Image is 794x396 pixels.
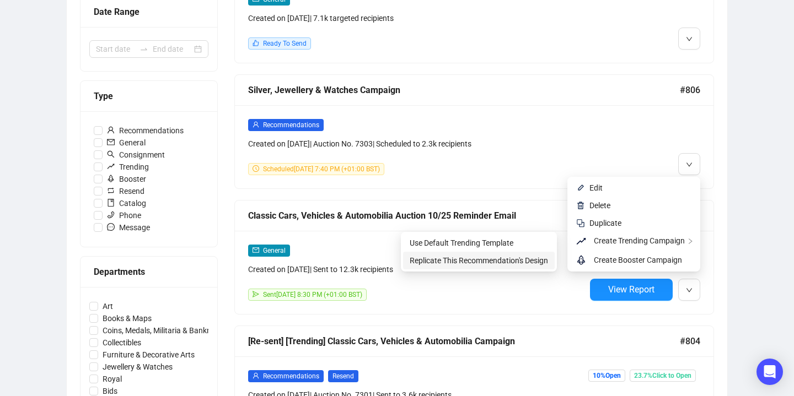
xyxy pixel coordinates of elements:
[263,40,307,47] span: Ready To Send
[263,121,319,129] span: Recommendations
[608,284,654,295] span: View Report
[107,199,115,207] span: book
[253,291,259,297] span: send
[248,83,680,97] div: Silver, Jewellery & Watches Campaign
[576,235,589,248] span: rise
[589,183,603,192] span: Edit
[253,165,259,172] span: clock-circle
[107,211,115,219] span: phone
[263,165,380,173] span: Scheduled [DATE] 7:40 PM (+01:00 BST)
[103,209,146,221] span: Phone
[630,370,696,382] span: 23.7% Click to Open
[576,183,585,192] img: svg+xml;base64,PHN2ZyB4bWxucz0iaHR0cDovL3d3dy53My5vcmcvMjAwMC9zdmciIHhtbG5zOnhsaW5rPSJodHRwOi8vd3...
[410,256,548,265] span: Replicate This Recommendation's Design
[98,349,199,361] span: Furniture & Decorative Arts
[248,138,586,150] div: Created on [DATE] | Auction No. 7303 | Scheduled to 2.3k recipients
[234,200,714,314] a: Classic Cars, Vehicles & Automobilia Auction 10/25 Reminder Email#805mailGeneralCreated on [DATE]...
[103,221,154,234] span: Message
[590,279,673,301] button: View Report
[140,45,148,53] span: swap-right
[107,150,115,158] span: search
[103,137,150,149] span: General
[103,185,149,197] span: Resend
[98,337,146,349] span: Collectibles
[107,138,115,146] span: mail
[103,161,153,173] span: Trending
[686,287,693,294] span: down
[263,291,362,299] span: Sent [DATE] 8:30 PM (+01:00 BST)
[98,361,177,373] span: Jewellery & Watches
[410,238,513,247] span: Use Default Trending Template
[576,201,585,210] img: svg+xml;base64,PHN2ZyB4bWxucz0iaHR0cDovL3d3dy53My5vcmcvMjAwMC9zdmciIHhtbG5zOnhsaW5rPSJodHRwOi8vd3...
[94,265,204,279] div: Departments
[576,219,585,227] img: svg+xml;base64,PHN2ZyB4bWxucz0iaHR0cDovL3d3dy53My5vcmcvMjAwMC9zdmciIHdpZHRoPSIyNCIgaGVpZ2h0PSIyNC...
[107,175,115,182] span: rocket
[248,263,586,275] div: Created on [DATE] | Sent to 12.3k recipients
[253,121,259,128] span: user
[253,40,259,46] span: like
[96,43,135,55] input: Start date
[253,247,259,253] span: mail
[103,173,151,185] span: Booster
[576,253,589,267] span: rocket
[107,126,115,134] span: user
[153,43,192,55] input: End date
[594,256,682,264] span: Create Booster Campaign
[589,219,621,227] span: Duplicate
[103,149,169,161] span: Consignment
[234,74,714,189] a: Silver, Jewellery & Watches Campaign#806userRecommendationsCreated on [DATE]| Auction No. 7303| S...
[94,89,204,103] div: Type
[248,209,680,223] div: Classic Cars, Vehicles & Automobilia Auction 10/25 Reminder Email
[98,373,126,385] span: Royal
[680,83,700,97] span: #806
[98,324,230,337] span: Coins, Medals, Militaria & Banknotes
[263,372,319,380] span: Recommendations
[248,12,586,24] div: Created on [DATE] | 7.1k targeted recipients
[328,370,358,382] span: Resend
[757,359,783,385] div: Open Intercom Messenger
[263,247,286,254] span: General
[98,312,156,324] span: Books & Maps
[686,161,693,168] span: down
[103,197,151,209] span: Catalog
[680,334,700,348] span: #804
[103,124,188,137] span: Recommendations
[107,223,115,231] span: message
[253,372,259,379] span: user
[589,201,610,210] span: Delete
[140,45,148,53] span: to
[98,300,117,312] span: Art
[107,187,115,194] span: retweet
[248,334,680,348] div: [Re-sent] [Trending] Classic Cars, Vehicles & Automobilia Campaign
[107,162,115,170] span: rise
[687,238,694,245] span: right
[594,236,685,245] span: Create Trending Campaign
[94,5,204,19] div: Date Range
[588,370,625,382] span: 10% Open
[686,36,693,42] span: down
